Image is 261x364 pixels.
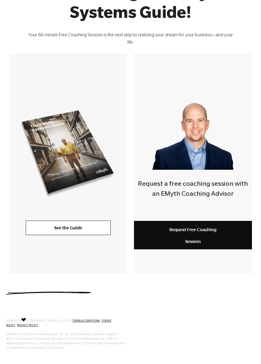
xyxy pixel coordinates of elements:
iframe: Chat Widget [231,335,261,364]
img: systems-mockup-transp [18,107,118,200]
a: TERMS & CONDITIONS [72,320,100,323]
img: underline.svg [6,292,91,295]
img: Smart-business-coach.png [149,91,237,170]
img: Love [21,318,26,322]
a: See the Guide [26,221,111,235]
span: COPYRIGHT © 2019 E-MYTH WORLDWIDE, INC. ALL RIGHTS RESERVED. [PERSON_NAME], E-MYTH, AND THE EMYTH... [6,333,125,350]
a: PRIVACY POLICY [17,324,38,327]
span: Your 60-minute Free Coaching Session is the next step to realizing your dream for your business—a... [28,33,233,45]
span: MADE WITH [6,320,21,323]
span: Request Free Coaching Session [169,227,217,244]
a: Request Free Coaching Session [134,221,252,249]
span: IN [GEOGRAPHIC_DATA], [US_STATE]. [26,320,72,323]
h4: Request a free coaching session with an EMyth Coaching Advisor [134,180,252,200]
